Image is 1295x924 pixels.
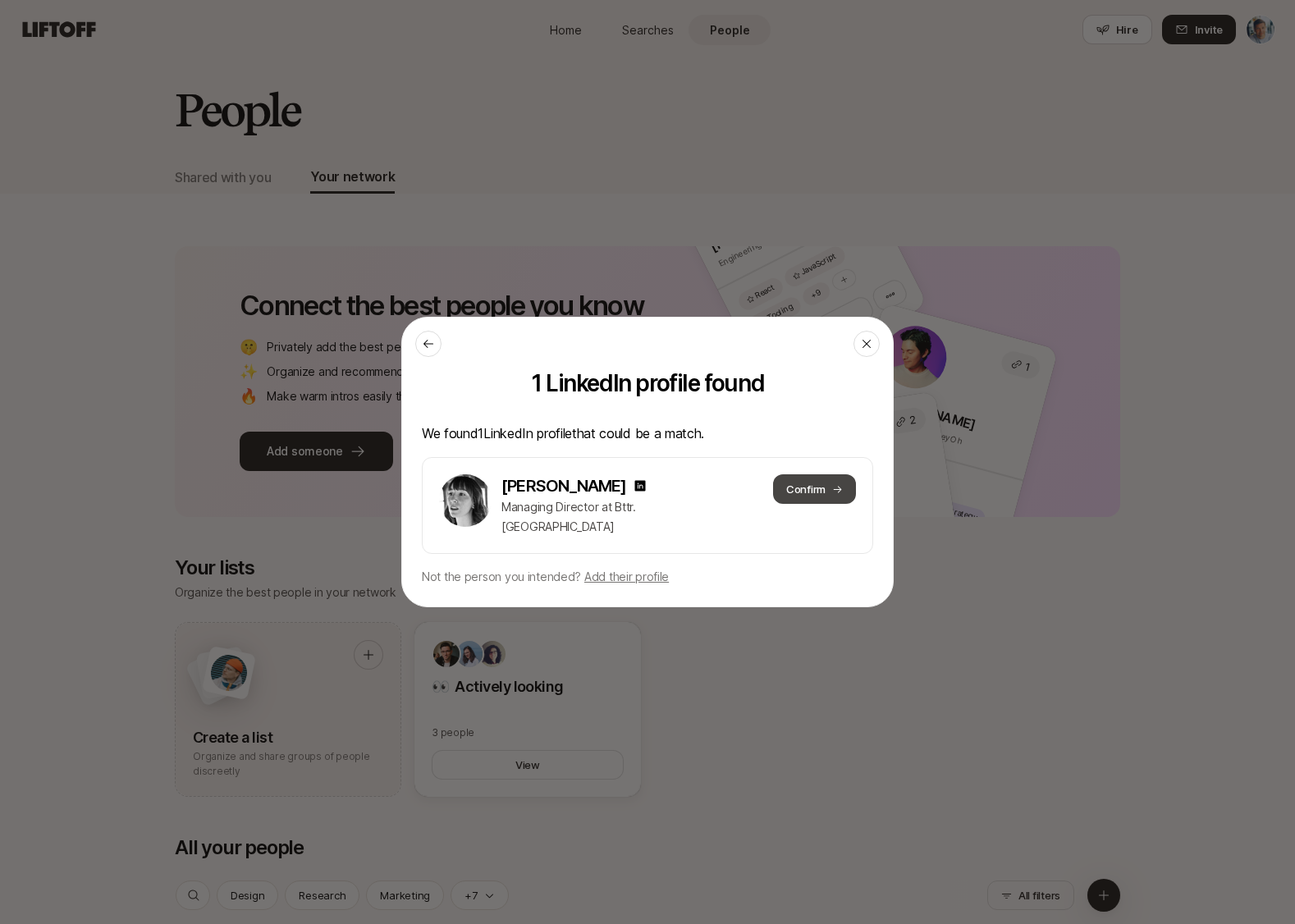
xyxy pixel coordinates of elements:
[501,517,647,537] p: [GEOGRAPHIC_DATA]
[422,370,873,396] p: 1 LinkedIn profile found
[773,474,856,504] button: Confirm
[439,474,492,527] img: 1516521321248
[584,569,669,583] span: Add their profile
[422,567,873,587] p: Not the person you intended?
[501,497,647,517] p: Managing Director at Bttr.
[501,474,627,497] p: [PERSON_NAME]
[422,423,873,444] p: We found 1 LinkedIn profile that could be a match.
